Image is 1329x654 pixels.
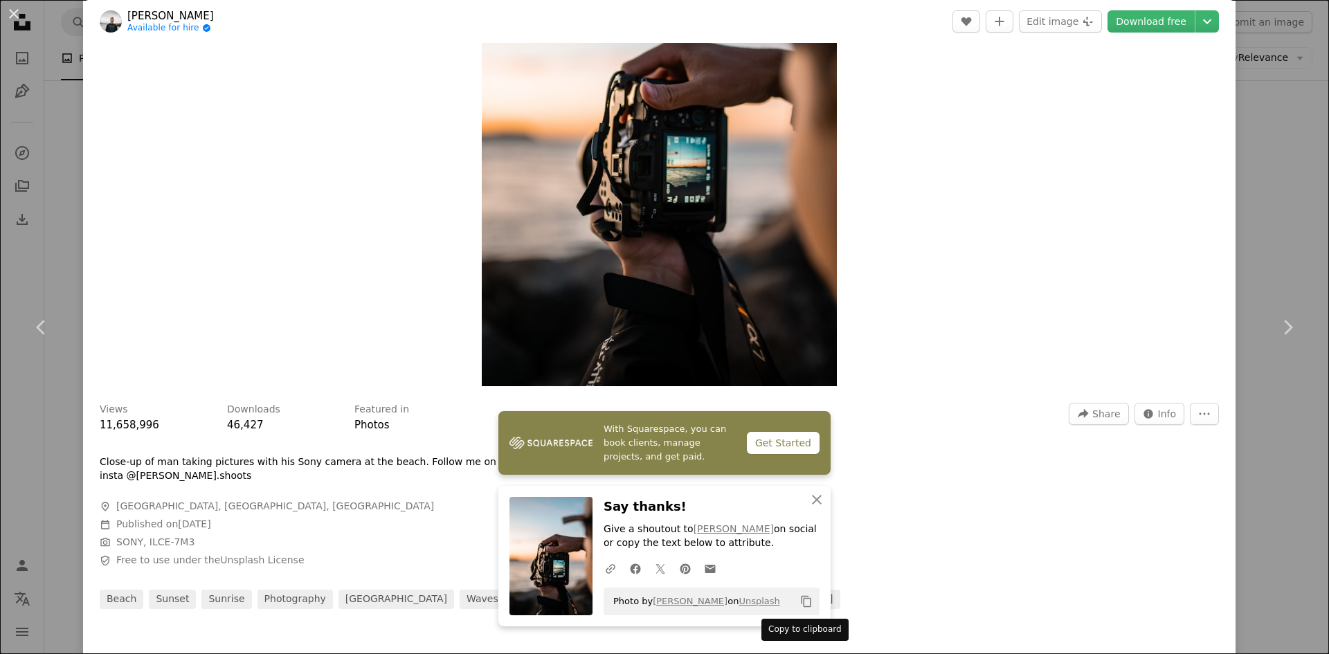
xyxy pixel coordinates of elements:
[116,518,211,529] span: Published on
[127,23,214,34] a: Available for hire
[227,403,280,417] h3: Downloads
[116,536,195,549] button: SONY, ILCE-7M3
[1069,403,1128,425] button: Share this image
[100,419,159,431] span: 11,658,996
[1092,403,1120,424] span: Share
[747,432,820,454] div: Get Started
[498,411,831,475] a: With Squarespace, you can book clients, manage projects, and get paid.Get Started
[1019,10,1102,33] button: Edit image
[739,596,779,606] a: Unsplash
[201,590,251,609] a: sunrise
[116,554,305,567] span: Free to use under the
[1107,10,1195,33] a: Download free
[1246,261,1329,394] a: Next
[653,596,727,606] a: [PERSON_NAME]
[694,523,774,534] a: [PERSON_NAME]
[509,433,593,453] img: file-1747939142011-51e5cc87e3c9
[1158,403,1177,424] span: Info
[795,590,818,613] button: Copy to clipboard
[257,590,333,609] a: photography
[127,9,214,23] a: [PERSON_NAME]
[1195,10,1219,33] button: Choose download size
[100,455,515,483] p: Close-up of man taking pictures with his Sony camera at the beach. Follow me on insta @[PERSON_NA...
[986,10,1013,33] button: Add to Collection
[100,590,143,609] a: beach
[604,422,736,464] span: With Squarespace, you can book clients, manage projects, and get paid.
[338,590,454,609] a: [GEOGRAPHIC_DATA]
[604,497,820,517] h3: Say thanks!
[149,590,196,609] a: sunset
[100,403,128,417] h3: Views
[1190,403,1219,425] button: More Actions
[604,523,820,550] p: Give a shoutout to on social or copy the text below to attribute.
[354,403,409,417] h3: Featured in
[116,500,434,514] span: [GEOGRAPHIC_DATA], [GEOGRAPHIC_DATA], [GEOGRAPHIC_DATA]
[648,554,673,582] a: Share on Twitter
[460,590,505,609] a: waves
[673,554,698,582] a: Share on Pinterest
[952,10,980,33] button: Like
[354,419,390,431] a: Photos
[1134,403,1185,425] button: Stats about this image
[606,590,780,612] span: Photo by on
[227,419,264,431] span: 46,427
[761,619,849,641] div: Copy to clipboard
[178,518,210,529] time: May 26, 2020 at 11:59:17 AM GMT+2
[100,10,122,33] img: Go to BAILEY MAHON's profile
[220,554,304,565] a: Unsplash License
[698,554,723,582] a: Share over email
[623,554,648,582] a: Share on Facebook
